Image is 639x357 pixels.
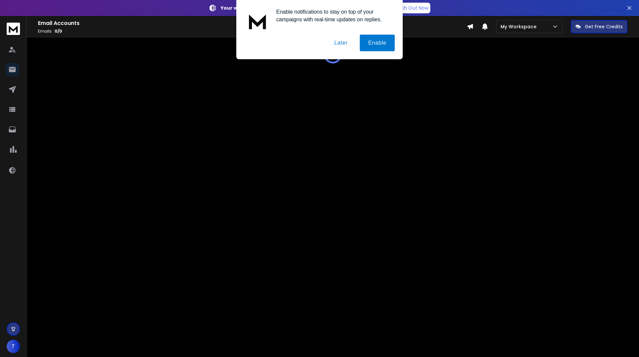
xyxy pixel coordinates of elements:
[244,8,271,35] img: notification icon
[360,35,395,51] button: Enable
[7,340,20,353] button: T
[326,35,356,51] button: Later
[271,8,395,23] div: Enable notifications to stay on top of your campaigns with real-time updates on replies.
